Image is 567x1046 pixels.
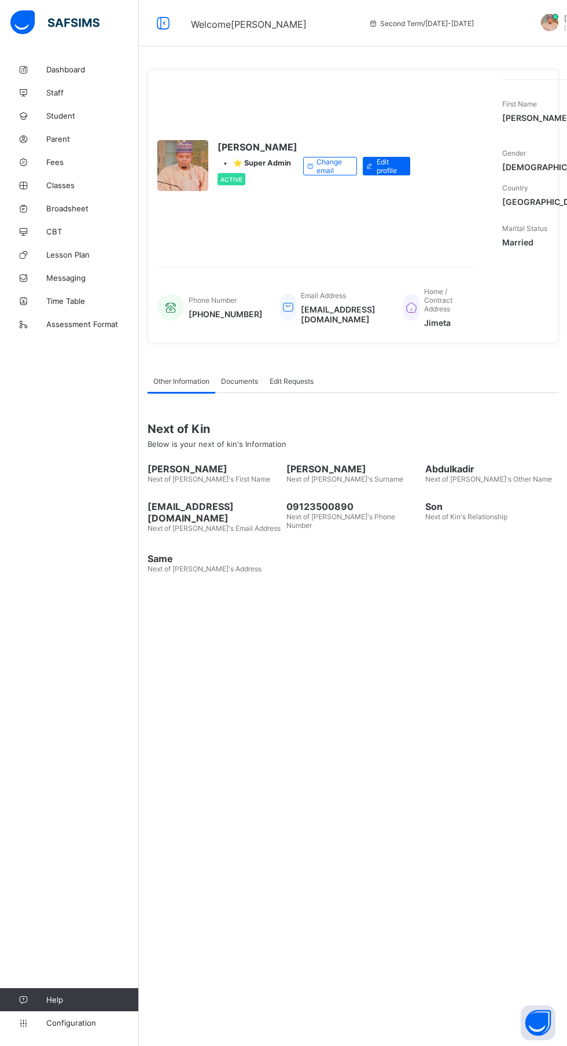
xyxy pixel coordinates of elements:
[46,995,138,1004] span: Help
[46,111,139,120] span: Student
[46,65,139,74] span: Dashboard
[46,227,139,236] span: CBT
[46,157,139,167] span: Fees
[424,318,463,328] span: Jimeta
[148,439,286,449] span: Below is your next of kin's Information
[148,501,281,524] span: [EMAIL_ADDRESS][DOMAIN_NAME]
[502,224,547,233] span: Marital Status
[425,475,552,483] span: Next of [PERSON_NAME]'s Other Name
[189,309,263,319] span: [PHONE_NUMBER]
[369,19,474,28] span: session/term information
[221,377,258,386] span: Documents
[46,88,139,97] span: Staff
[301,291,346,300] span: Email Address
[46,204,139,213] span: Broadsheet
[502,149,526,157] span: Gender
[233,159,291,167] span: ⭐ Super Admin
[46,1018,138,1027] span: Configuration
[148,553,281,564] span: Same
[301,304,386,324] span: [EMAIL_ADDRESS][DOMAIN_NAME]
[148,422,558,436] span: Next of Kin
[218,141,297,153] span: [PERSON_NAME]
[148,524,281,533] span: Next of [PERSON_NAME]'s Email Address
[189,296,237,304] span: Phone Number
[377,157,402,175] span: Edit profile
[425,501,558,512] span: Son
[10,10,100,35] img: safsims
[46,250,139,259] span: Lesson Plan
[46,273,139,282] span: Messaging
[521,1005,555,1040] button: Open asap
[220,176,242,183] span: Active
[286,501,419,512] span: 09123500890
[191,19,307,30] span: Welcome [PERSON_NAME]
[424,287,452,313] span: Home / Contract Address
[286,463,419,475] span: [PERSON_NAME]
[502,100,537,108] span: First Name
[46,296,139,306] span: Time Table
[502,183,528,192] span: Country
[148,475,270,483] span: Next of [PERSON_NAME]'s First Name
[148,564,262,573] span: Next of [PERSON_NAME]'s Address
[46,181,139,190] span: Classes
[148,463,281,475] span: [PERSON_NAME]
[270,377,314,386] span: Edit Requests
[425,512,507,521] span: Next of Kin's Relationship
[316,157,348,175] span: Change email
[46,320,139,329] span: Assessment Format
[46,134,139,144] span: Parent
[286,475,403,483] span: Next of [PERSON_NAME]'s Surname
[218,159,297,167] div: •
[425,463,558,475] span: Abdulkadir
[153,377,209,386] span: Other Information
[286,512,395,530] span: Next of [PERSON_NAME]'s Phone Number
